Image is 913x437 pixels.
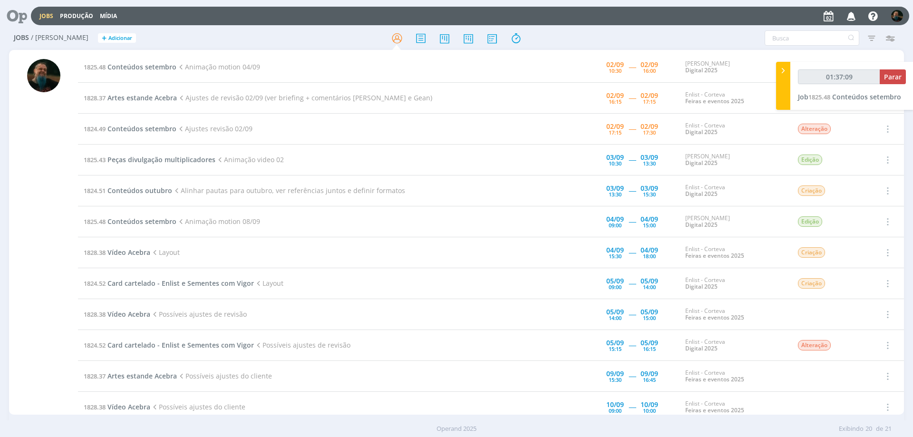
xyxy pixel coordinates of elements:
[84,310,106,319] span: 1828.38
[885,424,892,434] span: 21
[84,341,106,350] span: 1824.52
[606,247,624,253] div: 04/09
[685,215,783,229] div: [PERSON_NAME]
[176,217,260,226] span: Animação motion 08/09
[254,279,283,288] span: Layout
[84,371,177,380] a: 1828.37Artes estande Acebra
[84,63,106,71] span: 1825.48
[685,122,783,136] div: Enlist - Corteva
[641,61,658,68] div: 02/09
[606,92,624,99] div: 02/09
[798,278,825,289] span: Criação
[150,310,247,319] span: Possíveis ajustes de revisão
[107,217,176,226] span: Conteúdos setembro
[150,248,180,257] span: Layout
[629,217,636,226] span: -----
[606,401,624,408] div: 10/09
[641,216,658,223] div: 04/09
[643,192,656,197] div: 15:30
[84,217,106,226] span: 1825.48
[798,92,901,101] a: Job1825.48Conteúdos setembro
[609,223,622,228] div: 09:00
[177,93,432,102] span: Ajustes de revisão 02/09 (ver briefing + comentários [PERSON_NAME] e Gean)
[102,33,107,43] span: +
[84,186,106,195] span: 1824.51
[84,248,106,257] span: 1828.38
[107,248,150,257] span: Vídeo Acebra
[884,72,902,81] span: Parar
[107,62,176,71] span: Conteúdos setembro
[643,315,656,320] div: 15:00
[98,33,136,43] button: +Adicionar
[685,60,783,74] div: [PERSON_NAME]
[685,252,744,260] a: Feiras e eventos 2025
[876,424,883,434] span: de
[798,340,831,350] span: Alteração
[177,371,272,380] span: Possíveis ajustes do cliente
[685,375,744,383] a: Feiras e eventos 2025
[107,371,177,380] span: Artes estande Acebra
[685,339,783,352] div: Enlist - Corteva
[606,278,624,284] div: 05/09
[57,12,96,20] button: Produção
[609,284,622,290] div: 09:00
[641,92,658,99] div: 02/09
[107,279,254,288] span: Card cartelado - Enlist e Sementes com Vigor
[97,12,120,20] button: Mídia
[685,159,718,167] a: Digital 2025
[84,186,172,195] a: 1824.51Conteúdos outubro
[798,247,825,258] span: Criação
[609,253,622,259] div: 15:30
[629,279,636,288] span: -----
[84,155,106,164] span: 1825.43
[685,369,783,383] div: Enlist - Corteva
[685,246,783,260] div: Enlist - Corteva
[84,403,106,411] span: 1828.38
[606,61,624,68] div: 02/09
[84,310,150,319] a: 1828.38Vídeo Acebra
[107,124,176,133] span: Conteúdos setembro
[808,93,830,101] span: 1825.48
[641,340,658,346] div: 05/09
[641,154,658,161] div: 03/09
[150,402,245,411] span: Possíveis ajustes do cliente
[641,309,658,315] div: 05/09
[832,92,901,101] span: Conteúdos setembro
[609,192,622,197] div: 13:30
[798,124,831,134] span: Alteração
[685,190,718,198] a: Digital 2025
[84,402,150,411] a: 1828.38Vídeo Acebra
[641,247,658,253] div: 04/09
[609,408,622,413] div: 09:00
[84,340,254,350] a: 1824.52Card cartelado - Enlist e Sementes com Vigor
[629,402,636,411] span: -----
[609,130,622,135] div: 17:15
[100,12,117,20] a: Mídia
[685,406,744,414] a: Feiras e eventos 2025
[643,284,656,290] div: 14:00
[685,313,744,321] a: Feiras e eventos 2025
[176,62,260,71] span: Animação motion 04/09
[891,10,903,22] img: M
[27,59,60,92] img: M
[84,62,176,71] a: 1825.48Conteúdos setembro
[606,309,624,315] div: 05/09
[215,155,284,164] span: Animação video 02
[60,12,93,20] a: Produção
[643,223,656,228] div: 15:00
[107,155,215,164] span: Peças divulgação multiplicadores
[609,315,622,320] div: 14:00
[643,377,656,382] div: 16:45
[865,424,872,434] span: 20
[798,155,822,165] span: Edição
[641,185,658,192] div: 03/09
[685,66,718,74] a: Digital 2025
[107,340,254,350] span: Card cartelado - Enlist e Sementes com Vigor
[685,344,718,352] a: Digital 2025
[84,279,254,288] a: 1824.52Card cartelado - Enlist e Sementes com Vigor
[107,402,150,411] span: Vídeo Acebra
[685,91,783,105] div: Enlist - Corteva
[629,124,636,133] span: -----
[606,216,624,223] div: 04/09
[891,8,903,24] button: M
